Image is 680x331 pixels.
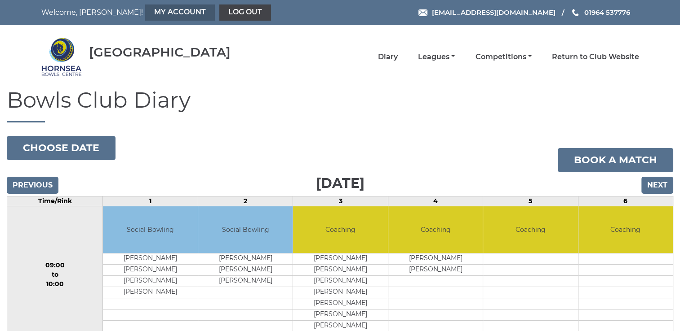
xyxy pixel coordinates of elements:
td: [PERSON_NAME] [388,265,483,276]
td: Coaching [483,206,578,253]
td: Social Bowling [103,206,197,253]
td: [PERSON_NAME] [198,276,293,287]
td: Coaching [293,206,387,253]
a: Log out [219,4,271,21]
td: 1 [103,196,198,206]
td: Social Bowling [198,206,293,253]
td: 5 [483,196,578,206]
td: Coaching [578,206,673,253]
a: Return to Club Website [552,52,639,62]
td: [PERSON_NAME] [293,253,387,265]
td: [PERSON_NAME] [293,298,387,309]
td: [PERSON_NAME] [198,265,293,276]
td: [PERSON_NAME] [103,265,197,276]
td: 2 [198,196,293,206]
td: [PERSON_NAME] [103,253,197,265]
h1: Bowls Club Diary [7,88,673,122]
td: [PERSON_NAME] [103,287,197,298]
td: Coaching [388,206,483,253]
a: Diary [378,52,398,62]
td: [PERSON_NAME] [103,276,197,287]
img: Email [418,9,427,16]
div: [GEOGRAPHIC_DATA] [89,45,231,59]
img: Phone us [572,9,578,16]
td: [PERSON_NAME] [293,276,387,287]
td: 6 [578,196,673,206]
td: 4 [388,196,483,206]
span: [EMAIL_ADDRESS][DOMAIN_NAME] [431,8,555,17]
a: Leagues [418,52,455,62]
input: Next [641,177,673,194]
td: 3 [293,196,388,206]
img: Hornsea Bowls Centre [41,37,82,77]
input: Previous [7,177,58,194]
a: Email [EMAIL_ADDRESS][DOMAIN_NAME] [418,7,555,17]
a: Competitions [475,52,531,62]
a: My Account [145,4,215,21]
td: [PERSON_NAME] [198,253,293,265]
td: Time/Rink [7,196,103,206]
span: 01964 537776 [584,8,630,17]
a: Phone us 01964 537776 [571,7,630,17]
td: [PERSON_NAME] [293,287,387,298]
nav: Welcome, [PERSON_NAME]! [41,4,283,21]
td: [PERSON_NAME] [388,253,483,265]
td: [PERSON_NAME] [293,265,387,276]
td: [PERSON_NAME] [293,309,387,321]
button: Choose date [7,136,116,160]
a: Book a match [558,148,673,172]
